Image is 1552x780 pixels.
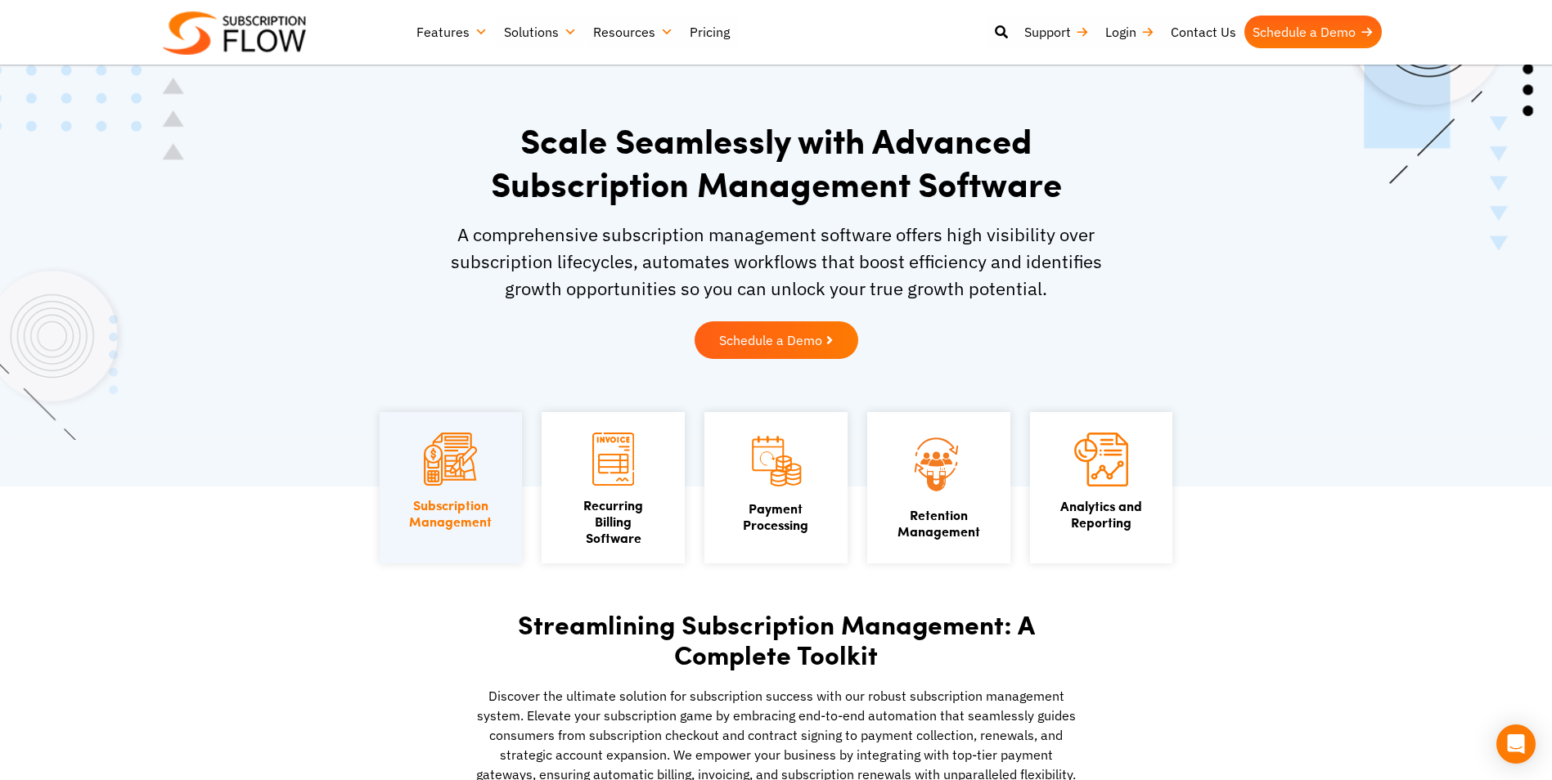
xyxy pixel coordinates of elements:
[585,16,682,48] a: Resources
[496,16,585,48] a: Solutions
[682,16,738,48] a: Pricing
[424,433,477,486] img: Subscription Management icon
[437,119,1116,204] h1: Scale Seamlessly with Advanced Subscription Management Software
[437,221,1116,302] p: A comprehensive subscription management software offers high visibility over subscription lifecyc...
[409,495,492,531] a: SubscriptionManagement
[1496,724,1536,764] div: Open Intercom Messenger
[1074,433,1128,486] img: Analytics and Reporting icon
[1060,496,1142,531] a: Analytics andReporting
[695,321,858,359] a: Schedule a Demo
[897,505,980,540] a: Retention Management
[408,16,496,48] a: Features
[1244,16,1382,48] a: Schedule a Demo
[1163,16,1244,48] a: Contact Us
[1097,16,1163,48] a: Login
[743,499,808,534] a: PaymentProcessing
[892,433,986,495] img: Retention Management icon
[719,334,822,347] span: Schedule a Demo
[583,495,643,547] a: Recurring Billing Software
[474,609,1079,670] h2: Streamlining Subscription Management: A Complete Toolkit
[1016,16,1097,48] a: Support
[163,11,306,55] img: Subscriptionflow
[592,433,634,486] img: Recurring Billing Software icon
[749,433,803,489] img: Payment Processing icon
